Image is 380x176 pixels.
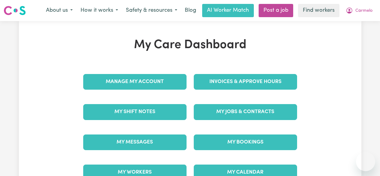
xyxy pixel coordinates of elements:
a: Careseekers logo [4,4,26,17]
iframe: Button to launch messaging window [356,152,375,171]
a: Invoices & Approve Hours [194,74,297,90]
a: My Messages [83,134,187,150]
button: Safety & resources [122,4,181,17]
button: My Account [342,4,376,17]
a: AI Worker Match [202,4,254,17]
img: Careseekers logo [4,5,26,16]
span: Carmelo [355,8,372,14]
a: Manage My Account [83,74,187,90]
button: How it works [77,4,122,17]
a: Post a job [259,4,293,17]
a: Blog [181,4,200,17]
a: Find workers [298,4,339,17]
a: My Shift Notes [83,104,187,120]
button: About us [42,4,77,17]
h1: My Care Dashboard [80,38,301,52]
a: My Jobs & Contracts [194,104,297,120]
a: My Bookings [194,134,297,150]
